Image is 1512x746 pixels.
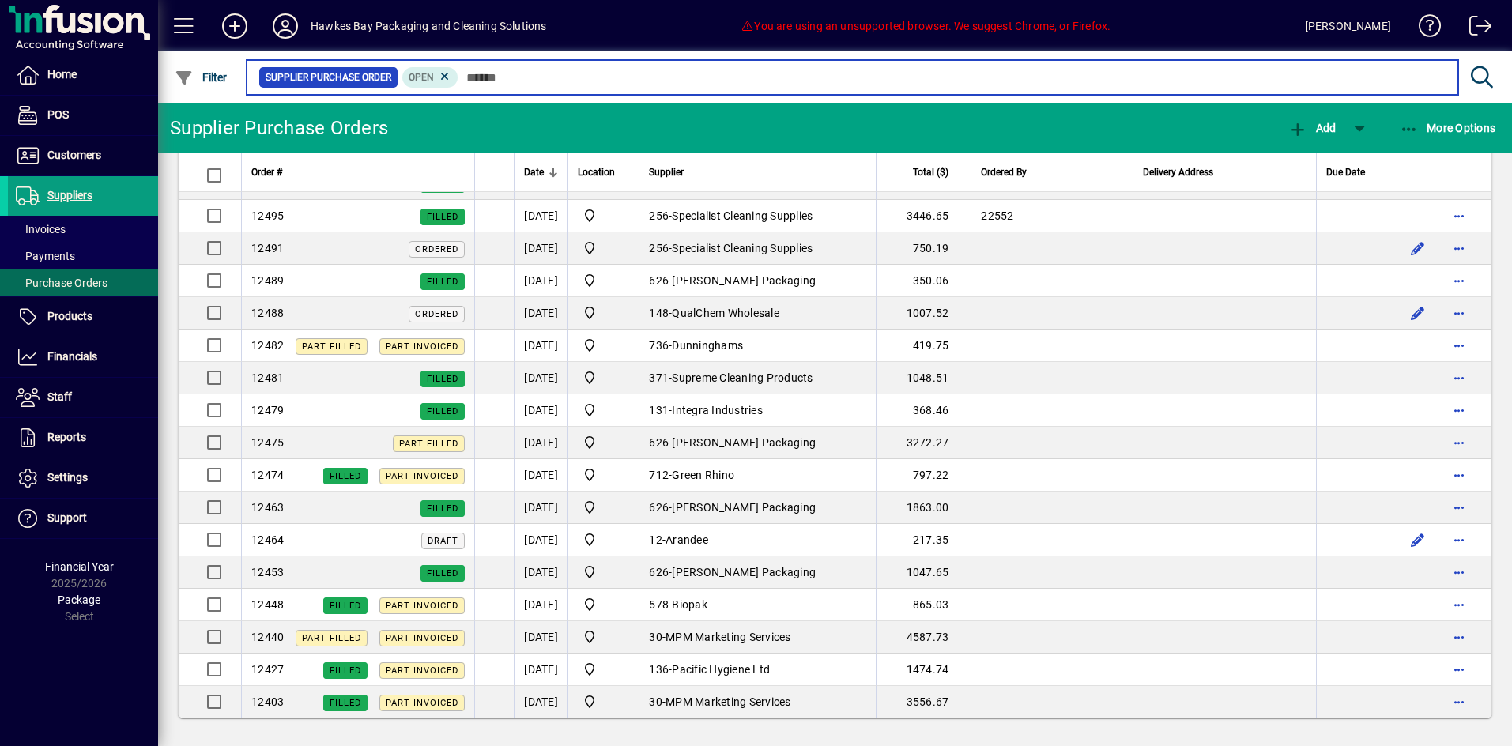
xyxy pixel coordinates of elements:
[514,654,567,686] td: [DATE]
[649,663,669,676] span: 136
[402,67,458,88] mat-chip: Completion Status: Open
[175,71,228,84] span: Filter
[578,465,629,484] span: Central
[311,13,547,39] div: Hawkes Bay Packaging and Cleaning Solutions
[578,595,629,614] span: Central
[524,164,544,181] span: Date
[578,692,629,711] span: Central
[170,115,388,141] div: Supplier Purchase Orders
[251,307,284,319] span: 12488
[672,469,734,481] span: Green Rhino
[649,501,669,514] span: 626
[1405,300,1431,326] button: Edit
[47,511,87,524] span: Support
[578,164,629,181] div: Location
[386,698,458,708] span: Part Invoiced
[427,503,458,514] span: Filled
[1405,527,1431,552] button: Edit
[428,536,458,546] span: Draft
[1446,300,1472,326] button: More options
[47,350,97,363] span: Financials
[649,164,684,181] span: Supplier
[672,663,770,676] span: Pacific Hygiene Ltd
[409,72,434,83] span: Open
[649,242,669,254] span: 256
[649,631,662,643] span: 30
[876,556,971,589] td: 1047.65
[666,631,791,643] span: MPM Marketing Services
[639,621,876,654] td: -
[524,164,558,181] div: Date
[578,239,629,258] span: Central
[649,566,669,578] span: 626
[639,556,876,589] td: -
[639,297,876,330] td: -
[8,458,158,498] a: Settings
[886,164,963,181] div: Total ($)
[514,427,567,459] td: [DATE]
[578,401,629,420] span: Central
[578,530,629,549] span: Central
[981,164,1027,181] span: Ordered By
[672,566,816,578] span: [PERSON_NAME] Packaging
[1446,527,1472,552] button: More options
[251,404,284,416] span: 12479
[302,341,361,352] span: Part Filled
[666,695,791,708] span: MPM Marketing Services
[639,524,876,556] td: -
[16,223,66,235] span: Invoices
[1446,559,1472,585] button: More options
[876,621,971,654] td: 4587.73
[58,593,100,606] span: Package
[8,216,158,243] a: Invoices
[672,242,813,254] span: Specialist Cleaning Supplies
[1396,114,1500,142] button: More Options
[1446,397,1472,423] button: More options
[639,492,876,524] td: -
[514,524,567,556] td: [DATE]
[876,589,971,621] td: 865.03
[876,492,971,524] td: 1863.00
[8,55,158,95] a: Home
[1446,333,1472,358] button: More options
[672,501,816,514] span: [PERSON_NAME] Packaging
[47,310,92,322] span: Products
[672,404,763,416] span: Integra Industries
[1305,13,1391,39] div: [PERSON_NAME]
[639,654,876,686] td: -
[1405,235,1431,261] button: Edit
[672,339,743,352] span: Dunninghams
[8,269,158,296] a: Purchase Orders
[1400,122,1496,134] span: More Options
[578,563,629,582] span: Central
[209,12,260,40] button: Add
[649,533,662,546] span: 12
[251,209,284,222] span: 12495
[514,394,567,427] td: [DATE]
[514,297,567,330] td: [DATE]
[1326,164,1379,181] div: Due Date
[251,371,284,384] span: 12481
[639,330,876,362] td: -
[427,406,458,416] span: Filled
[578,206,629,225] span: Central
[514,200,567,232] td: [DATE]
[639,232,876,265] td: -
[578,498,629,517] span: Central
[386,633,458,643] span: Part Invoiced
[1446,235,1472,261] button: More options
[1288,122,1336,134] span: Add
[47,68,77,81] span: Home
[639,394,876,427] td: -
[639,265,876,297] td: -
[1446,689,1472,714] button: More options
[47,108,69,121] span: POS
[1284,114,1340,142] button: Add
[578,164,615,181] span: Location
[672,371,813,384] span: Supreme Cleaning Products
[251,566,284,578] span: 12453
[578,303,629,322] span: Central
[876,362,971,394] td: 1048.51
[251,469,284,481] span: 12474
[876,200,971,232] td: 3446.65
